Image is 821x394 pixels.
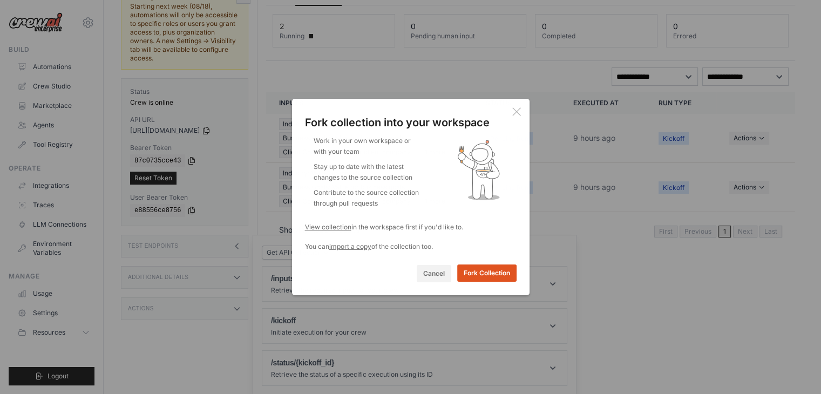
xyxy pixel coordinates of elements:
button: Fork Collection [457,264,517,282]
a: import a copy [329,242,371,250]
li: Stay up to date with the latest changes to the source collection [314,161,422,183]
a: Fork Collection [457,269,517,277]
li: Work in your own workspace or with your team [314,135,422,157]
a: View collection [305,223,351,231]
div: in the workspace first if you'd like to. [305,222,517,233]
div: Fork collection into your workspace [305,116,517,129]
button: Cancel [417,265,451,282]
li: Contribute to the source collection through pull requests [314,187,422,209]
div: You can of the collection too. [305,241,517,252]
